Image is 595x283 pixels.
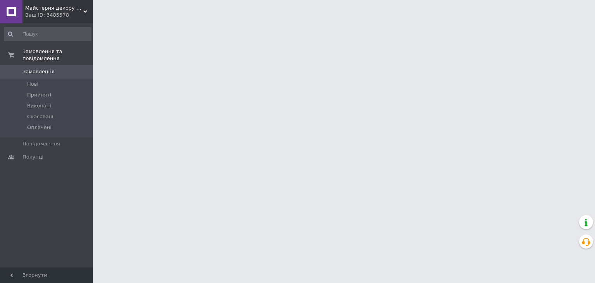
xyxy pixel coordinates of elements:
span: Майстерня декору з дерева "Lioncorp" [25,5,83,12]
span: Оплачені [27,124,52,131]
span: Виконані [27,102,51,109]
span: Нові [27,81,38,88]
input: Пошук [4,27,91,41]
span: Прийняті [27,91,51,98]
div: Ваш ID: 3485578 [25,12,93,19]
span: Скасовані [27,113,53,120]
span: Покупці [22,154,43,160]
span: Повідомлення [22,140,60,147]
span: Замовлення та повідомлення [22,48,93,62]
span: Замовлення [22,68,55,75]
